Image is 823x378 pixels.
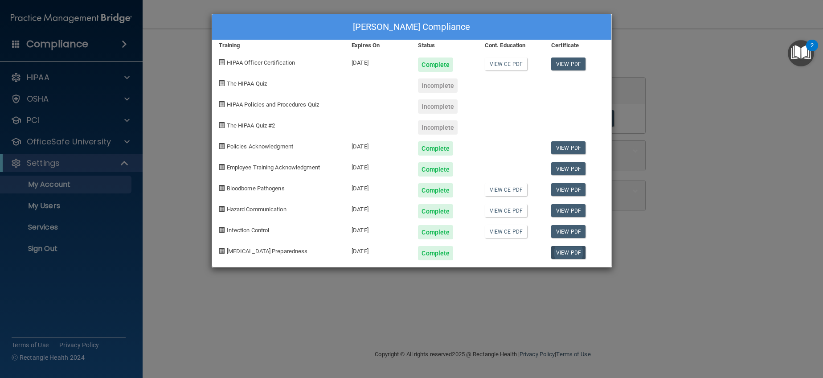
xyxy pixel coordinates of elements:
[485,225,527,238] a: View CE PDF
[418,246,453,260] div: Complete
[478,40,545,51] div: Cont. Education
[227,59,295,66] span: HIPAA Officer Certification
[485,58,527,70] a: View CE PDF
[345,40,411,51] div: Expires On
[485,183,527,196] a: View CE PDF
[551,183,586,196] a: View PDF
[551,162,586,175] a: View PDF
[418,162,453,177] div: Complete
[418,78,458,93] div: Incomplete
[345,239,411,260] div: [DATE]
[227,227,270,234] span: Infection Control
[345,177,411,197] div: [DATE]
[418,204,453,218] div: Complete
[545,40,611,51] div: Certificate
[551,225,586,238] a: View PDF
[345,197,411,218] div: [DATE]
[212,40,345,51] div: Training
[227,248,308,255] span: [MEDICAL_DATA] Preparedness
[345,218,411,239] div: [DATE]
[418,99,458,114] div: Incomplete
[418,183,453,197] div: Complete
[418,225,453,239] div: Complete
[227,122,275,129] span: The HIPAA Quiz #2
[227,143,293,150] span: Policies Acknowledgment
[345,156,411,177] div: [DATE]
[345,135,411,156] div: [DATE]
[227,206,287,213] span: Hazard Communication
[227,164,320,171] span: Employee Training Acknowledgment
[551,141,586,154] a: View PDF
[551,58,586,70] a: View PDF
[551,246,586,259] a: View PDF
[411,40,478,51] div: Status
[227,80,267,87] span: The HIPAA Quiz
[811,45,814,57] div: 2
[227,185,285,192] span: Bloodborne Pathogens
[551,204,586,217] a: View PDF
[345,51,411,72] div: [DATE]
[212,14,611,40] div: [PERSON_NAME] Compliance
[485,204,527,217] a: View CE PDF
[788,40,814,66] button: Open Resource Center, 2 new notifications
[418,120,458,135] div: Incomplete
[418,141,453,156] div: Complete
[418,58,453,72] div: Complete
[227,101,319,108] span: HIPAA Policies and Procedures Quiz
